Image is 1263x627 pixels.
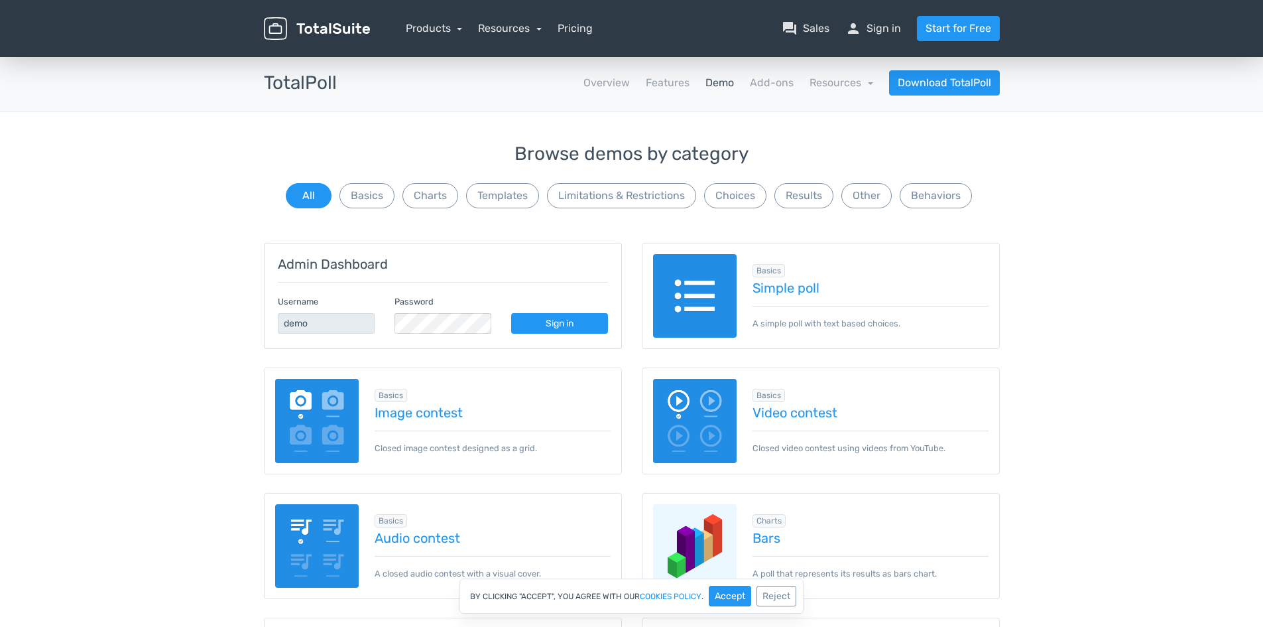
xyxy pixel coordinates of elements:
[841,183,892,208] button: Other
[752,405,989,420] a: Video contest
[394,295,434,308] label: Password
[375,431,611,454] p: Closed image contest designed as a grid.
[917,16,1000,41] a: Start for Free
[466,183,539,208] button: Templates
[375,556,611,580] p: A closed audio contest with a visual cover.
[339,183,394,208] button: Basics
[704,183,766,208] button: Choices
[752,556,989,580] p: A poll that represents its results as bars chart.
[845,21,901,36] a: personSign in
[275,504,359,589] img: audio-poll.png.webp
[375,389,407,402] span: Browse all in Basics
[752,389,785,402] span: Browse all in Basics
[547,183,696,208] button: Limitations & Restrictions
[375,531,611,545] a: Audio contest
[889,70,1000,96] a: Download TotalPoll
[782,21,798,36] span: question_answer
[286,183,331,208] button: All
[275,379,359,463] img: image-poll.png.webp
[782,21,829,36] a: question_answerSales
[459,579,804,614] div: By clicking "Accept", you agree with our .
[264,144,1000,165] h3: Browse demos by category
[752,306,989,330] p: A simple poll with text based choices.
[264,73,337,94] h3: TotalPoll
[845,21,861,36] span: person
[402,183,458,208] button: Charts
[640,592,701,600] a: cookies policy
[511,313,608,334] a: Sign in
[278,257,608,271] h5: Admin Dashboard
[810,76,873,89] a: Resources
[653,254,737,338] img: text-poll.png.webp
[406,22,463,35] a: Products
[705,75,734,91] a: Demo
[375,405,611,420] a: Image contest
[752,281,989,295] a: Simple poll
[750,75,794,91] a: Add-ons
[646,75,690,91] a: Features
[709,586,751,606] button: Accept
[478,22,542,35] a: Resources
[375,514,407,527] span: Browse all in Basics
[752,531,989,545] a: Bars
[752,264,785,277] span: Browse all in Basics
[278,295,318,308] label: Username
[583,75,630,91] a: Overview
[752,431,989,454] p: Closed video contest using videos from YouTube.
[653,379,737,463] img: video-poll.png.webp
[900,183,972,208] button: Behaviors
[752,514,786,527] span: Browse all in Charts
[653,504,737,589] img: charts-bars.png.webp
[774,183,833,208] button: Results
[264,17,370,40] img: TotalSuite for WordPress
[558,21,593,36] a: Pricing
[756,586,796,606] button: Reject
